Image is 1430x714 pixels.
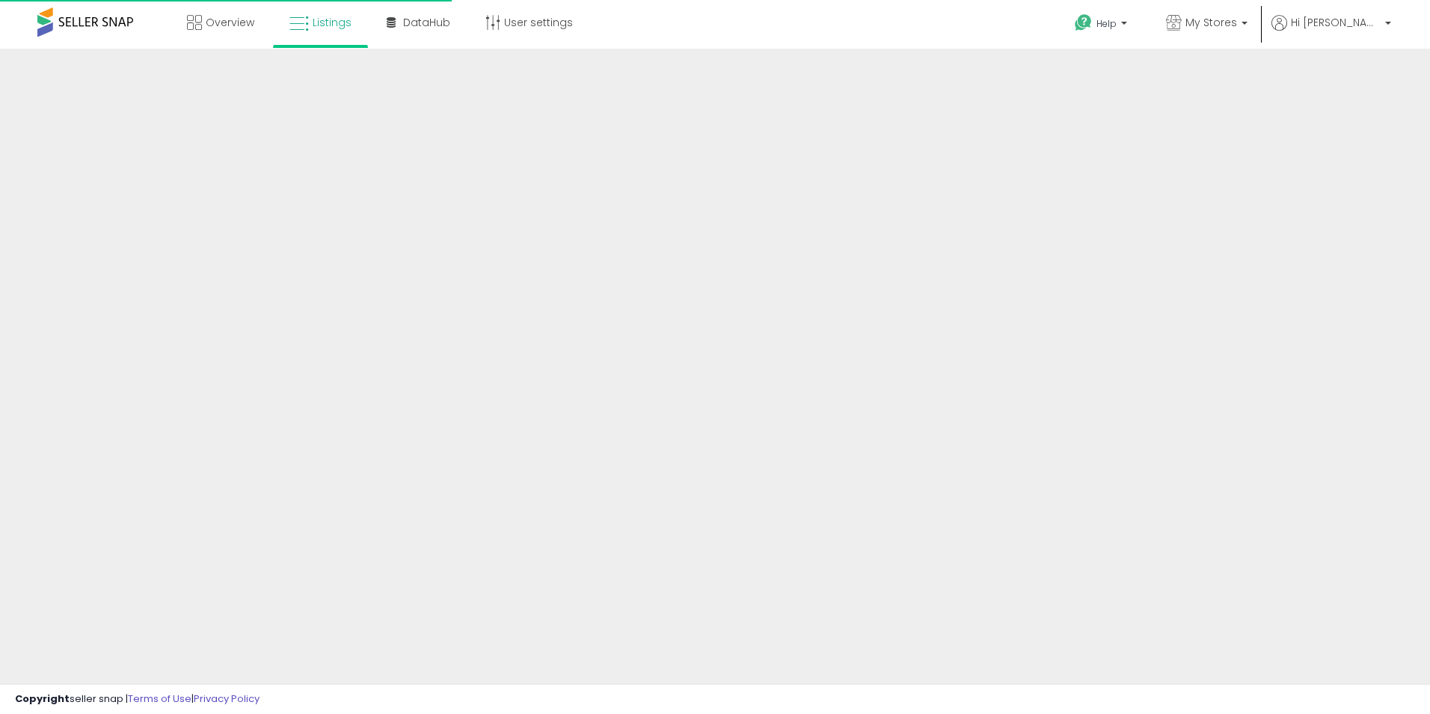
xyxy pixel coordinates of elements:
i: Get Help [1074,13,1093,32]
span: Hi [PERSON_NAME] [1291,15,1381,30]
span: Overview [206,15,254,30]
span: Listings [313,15,352,30]
a: Hi [PERSON_NAME] [1271,15,1391,49]
a: Help [1063,2,1142,49]
span: My Stores [1185,15,1237,30]
span: DataHub [403,15,450,30]
span: Help [1096,17,1117,30]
